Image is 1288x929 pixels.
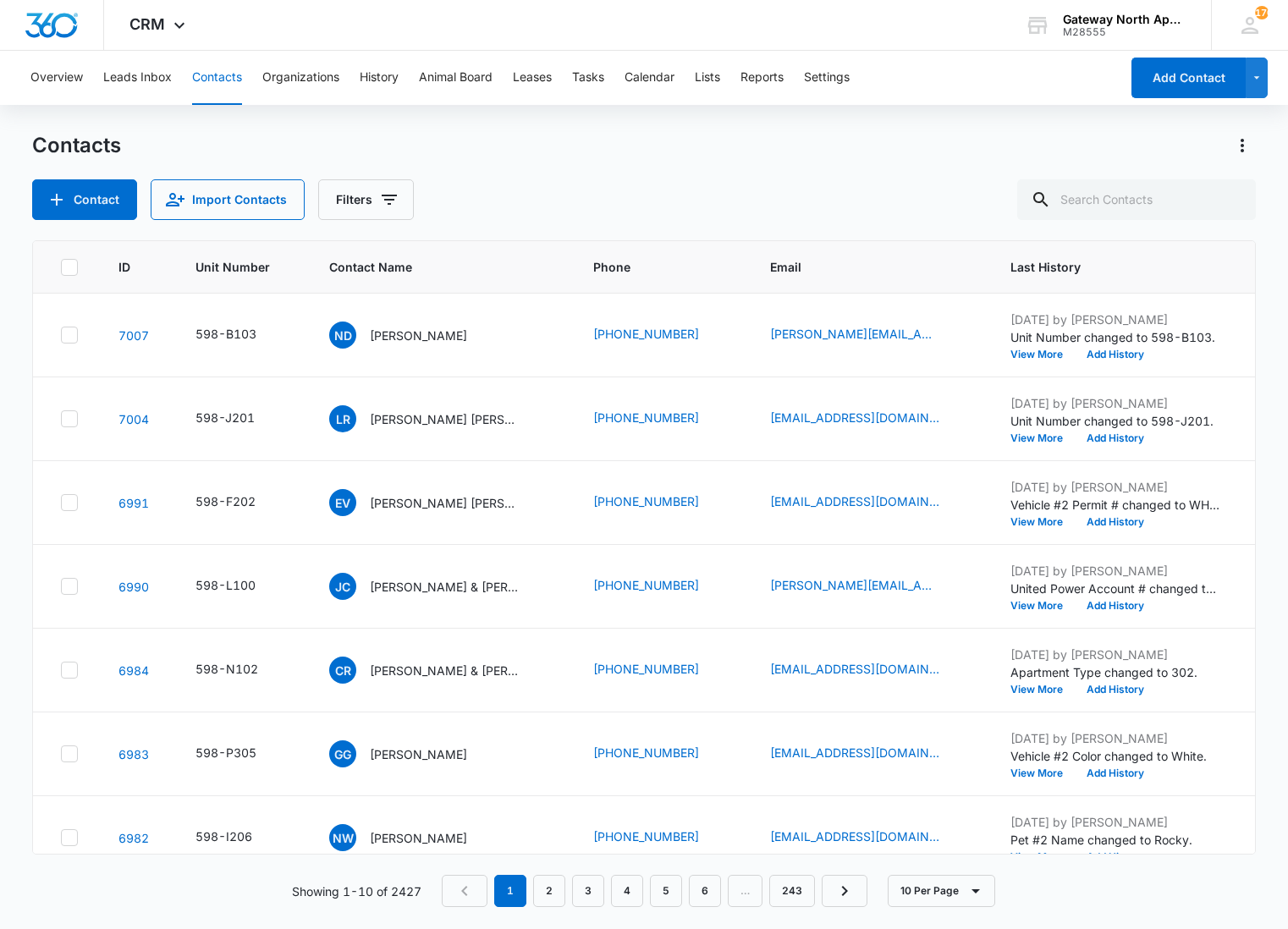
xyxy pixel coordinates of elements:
a: Page 6 [689,875,721,907]
p: [DATE] by [PERSON_NAME] [1010,729,1222,747]
div: Unit Number - 598-J201 - Select to Edit Field [195,409,285,429]
div: Contact Name - Griselda Galvan - Select to Edit Field [329,740,498,767]
div: Phone - (319) 936-3493 - Select to Edit Field [593,576,729,596]
button: Reports [740,51,784,105]
a: Page 2 [533,875,565,907]
div: Phone - (720) 421-9709 - Select to Edit Field [593,409,729,429]
p: Unit Number changed to 598-B103. [1010,328,1222,346]
a: Navigate to contact details page for Jerron Cox & Daniela Carolina Sanchez Salinas [118,580,149,594]
button: Add History [1075,601,1156,611]
p: Vehicle #2 Color changed to White. [1010,747,1222,765]
span: Email [770,258,945,276]
button: Filters [318,179,414,220]
button: Actions [1229,132,1256,159]
button: Add Contact [1131,58,1246,98]
div: Contact Name - Navaraj Dhungel - Select to Edit Field [329,322,498,349]
span: LR [329,405,356,432]
p: [DATE] by [PERSON_NAME] [1010,311,1222,328]
a: [PHONE_NUMBER] [593,827,699,845]
p: Apartment Type changed to 302. [1010,663,1222,681]
div: Email - k.d227@icloud.com - Select to Edit Field [770,660,970,680]
p: [DATE] by [PERSON_NAME] [1010,478,1222,496]
span: Phone [593,258,705,276]
a: Page 5 [650,875,682,907]
h1: Contacts [32,133,121,158]
div: account id [1063,26,1186,38]
p: Unit Number changed to 598-J201. [1010,412,1222,430]
div: Email - vibiana04@icloud.com - Select to Edit Field [770,492,970,513]
button: Lists [695,51,720,105]
span: CR [329,657,356,684]
a: Navigate to contact details page for Griselda Galvan [118,747,149,761]
button: 10 Per Page [888,875,995,907]
div: Unit Number - 598-N102 - Select to Edit Field [195,660,289,680]
span: Last History [1010,258,1197,276]
a: [EMAIL_ADDRESS][DOMAIN_NAME] [770,660,939,678]
span: Contact Name [329,258,528,276]
div: Unit Number - 598-P305 - Select to Edit Field [195,744,287,764]
div: Email - jerron.cox@gmail.com - Select to Edit Field [770,576,970,596]
span: CRM [129,15,165,33]
button: Contacts [192,51,242,105]
div: Phone - (720) 561-9648 - Select to Edit Field [593,660,729,680]
div: Email - nadiawatson91@gmail.com - Select to Edit Field [770,827,970,848]
a: [PERSON_NAME][EMAIL_ADDRESS][DOMAIN_NAME] [770,325,939,343]
div: Contact Name - Erika Vibiana Garcia - Select to Edit Field [329,489,553,516]
span: ND [329,322,356,349]
span: GG [329,740,356,767]
button: Add History [1075,349,1156,360]
div: 598-P305 [195,744,256,761]
div: Email - dhungel.navaraj256957@gmail.com - Select to Edit Field [770,325,970,345]
p: [PERSON_NAME] [370,745,467,763]
a: [PHONE_NUMBER] [593,409,699,426]
a: Page 243 [769,875,815,907]
a: [PHONE_NUMBER] [593,660,699,678]
button: View More [1010,684,1075,695]
button: Add History [1075,433,1156,443]
a: [PHONE_NUMBER] [593,744,699,761]
button: View More [1010,433,1075,443]
a: Navigate to contact details page for Cameron Ryan & Kimberly Dale [118,663,149,678]
div: Email - ajtede3@gmail.com - Select to Edit Field [770,409,970,429]
p: [DATE] by [PERSON_NAME] [1010,813,1222,831]
div: Unit Number - 598-L100 - Select to Edit Field [195,576,286,596]
p: [PERSON_NAME] [PERSON_NAME] & [PERSON_NAME] [370,410,522,428]
div: Unit Number - 598-B103 - Select to Edit Field [195,325,287,345]
div: account name [1063,13,1186,26]
a: Navigate to contact details page for Navaraj Dhungel [118,328,149,343]
button: View More [1010,601,1075,611]
div: 598-N102 [195,660,258,678]
div: Phone - (303) 834-5308 - Select to Edit Field [593,744,729,764]
em: 1 [494,875,526,907]
div: 598-L100 [195,576,256,594]
button: View More [1010,349,1075,360]
button: Add History [1075,852,1156,862]
button: Add Contact [32,179,137,220]
div: 598-B103 [195,325,256,343]
a: Page 4 [611,875,643,907]
div: Contact Name - Cameron Ryan & Kimberly Dale - Select to Edit Field [329,657,553,684]
p: [PERSON_NAME] [370,829,467,847]
a: Navigate to contact details page for Luis Rueben Cortes Ramirez & Edith Urquizo [118,412,149,426]
a: Page 3 [572,875,604,907]
button: Tasks [572,51,604,105]
span: EV [329,489,356,516]
p: Showing 1-10 of 2427 [292,882,421,900]
input: Search Contacts [1017,179,1256,220]
a: [EMAIL_ADDRESS][DOMAIN_NAME] [770,744,939,761]
a: Navigate to contact details page for Nadia Watson [118,831,149,845]
a: Navigate to contact details page for Erika Vibiana Garcia [118,496,149,510]
div: Phone - (772) 559-4135 - Select to Edit Field [593,827,729,848]
span: ID [118,258,130,276]
a: [PERSON_NAME][EMAIL_ADDRESS][PERSON_NAME][DOMAIN_NAME] [770,576,939,594]
a: [EMAIL_ADDRESS][DOMAIN_NAME] [770,827,939,845]
p: [DATE] by [PERSON_NAME] [1010,562,1222,580]
p: [PERSON_NAME] & [PERSON_NAME] [370,662,522,679]
p: United Power Account # changed to 20980807. [1010,580,1222,597]
p: Pet #2 Name changed to Rocky. [1010,831,1222,849]
button: Import Contacts [151,179,305,220]
a: Next Page [822,875,867,907]
p: [PERSON_NAME] [370,327,467,344]
div: notifications count [1255,6,1269,19]
button: History [360,51,399,105]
